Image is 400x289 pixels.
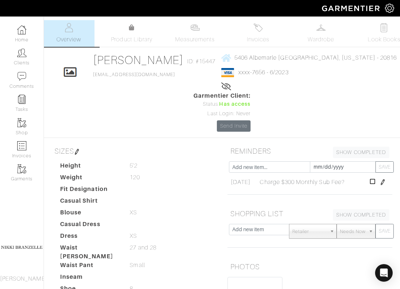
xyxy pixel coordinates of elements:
a: 5406 Albemarle [GEOGRAPHIC_DATA], [US_STATE] - 20816 [221,53,397,62]
img: gear-icon-white-bd11855cb880d31180b6d7d6211b90ccbf57a29d726f0c71d8c61bd08dd39cc2.png [385,4,394,13]
a: xxxx-7656 - 6/2023 [238,69,289,76]
img: clients-icon-6bae9207a08558b7cb47a8932f037763ab4055f8c8b6bfacd5dc20c3e0201464.png [17,48,26,57]
div: Open Intercom Messenger [375,264,393,282]
div: Status: [193,100,251,108]
span: Small [130,261,145,270]
dt: Waist Pant [55,261,124,273]
img: orders-27d20c2124de7fd6de4e0e44c1d41de31381a507db9b33961299e4e07d508b8c.svg [253,23,263,32]
a: Send Invite [217,120,251,132]
img: comment-icon-a0a6a9ef722e966f86d9cbdc48e553b5cf19dbc54f86b18d962a5391bc8f6eb6.png [17,72,26,81]
a: Invoices [232,20,284,47]
a: Overview [43,20,95,47]
a: [EMAIL_ADDRESS][DOMAIN_NAME] [93,72,175,77]
img: basicinfo-40fd8af6dae0f16599ec9e87c0ef1c0a1fdea2edbe929e3d69a839185d80c458.svg [64,23,73,32]
dt: Casual Dress [55,220,124,232]
span: ID: #15447 [187,57,216,66]
span: Overview [56,35,81,44]
img: pen-cf24a1663064a2ec1b9c1bd2387e9de7a2fa800b781884d57f21acf72779bad2.png [74,149,80,155]
img: dashboard-icon-dbcd8f5a0b271acd01030246c82b418ddd0df26cd7fceb0bd07c9910d44c42f6.png [17,25,26,34]
dt: Casual Shirt [55,196,124,208]
h5: SHOPPING LIST [227,206,392,221]
dt: Blouse [55,208,124,220]
span: Measurements [175,35,215,44]
dt: Waist [PERSON_NAME] [55,243,124,261]
span: Wardrobe [308,35,334,44]
span: Charge $300 Monthly Sub Fee? [260,178,344,187]
span: [DATE] [231,178,251,187]
span: XS [130,232,137,240]
img: pen-cf24a1663064a2ec1b9c1bd2387e9de7a2fa800b781884d57f21acf72779bad2.png [380,179,386,185]
button: SAVE [375,224,394,239]
h5: PHOTOS [227,259,392,274]
dt: Dress [55,232,124,243]
div: Last Login: Never [193,110,251,118]
a: SHOW COMPLETED [333,209,389,221]
dt: Weight [55,173,124,185]
h5: SIZES [52,144,216,158]
img: wardrobe-487a4870c1b7c33e795ec22d11cfc2ed9d08956e64fb3008fe2437562e282088.svg [316,23,326,32]
span: XS [130,208,137,217]
span: 27 and 28 [130,243,156,252]
a: [PERSON_NAME] [93,53,184,67]
dt: Height [55,161,124,173]
span: 5406 Albemarle [GEOGRAPHIC_DATA], [US_STATE] - 20816 [234,55,397,61]
img: visa-934b35602734be37eb7d5d7e5dbcd2044c359bf20a24dc3361ca3fa54326a8a7.png [221,68,234,77]
dt: Inseam [55,273,124,284]
span: 5'2 [130,161,137,170]
img: todo-9ac3debb85659649dc8f770b8b6100bb5dab4b48dedcbae339e5042a72dfd3cc.svg [379,23,389,32]
span: Needs Now [340,224,366,239]
img: garmentier-logo-header-white-b43fb05a5012e4ada735d5af1a66efaba907eab6374d6393d1fbf88cb4ef424d.png [318,2,385,15]
span: Invoices [247,35,269,44]
img: garments-icon-b7da505a4dc4fd61783c78ac3ca0ef83fa9d6f193b1c9dc38574b1d14d53ca28.png [17,164,26,173]
input: Add new item... [229,161,310,173]
a: Product Library [106,23,158,44]
dt: Fit Designation [55,185,124,196]
img: orders-icon-0abe47150d42831381b5fb84f609e132dff9fe21cb692f30cb5eec754e2cba89.png [17,141,26,150]
span: Product Library [111,35,152,44]
a: Wardrobe [295,20,347,47]
h5: REMINDERS [227,144,392,158]
img: reminder-icon-8004d30b9f0a5d33ae49ab947aed9ed385cf756f9e5892f1edd6e32f2345188e.png [17,95,26,104]
a: Measurements [169,20,221,47]
img: measurements-466bbee1fd09ba9460f595b01e5d73f9e2bff037440d3c8f018324cb6cdf7a4a.svg [190,23,200,32]
input: Add new item [229,224,289,235]
a: SHOW COMPLETED [333,147,389,158]
span: Has access [219,100,251,108]
span: 120 [130,173,140,182]
span: Garmentier Client: [193,91,251,100]
span: Retailer [292,224,327,239]
button: SAVE [375,161,394,173]
img: garments-icon-b7da505a4dc4fd61783c78ac3ca0ef83fa9d6f193b1c9dc38574b1d14d53ca28.png [17,118,26,127]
